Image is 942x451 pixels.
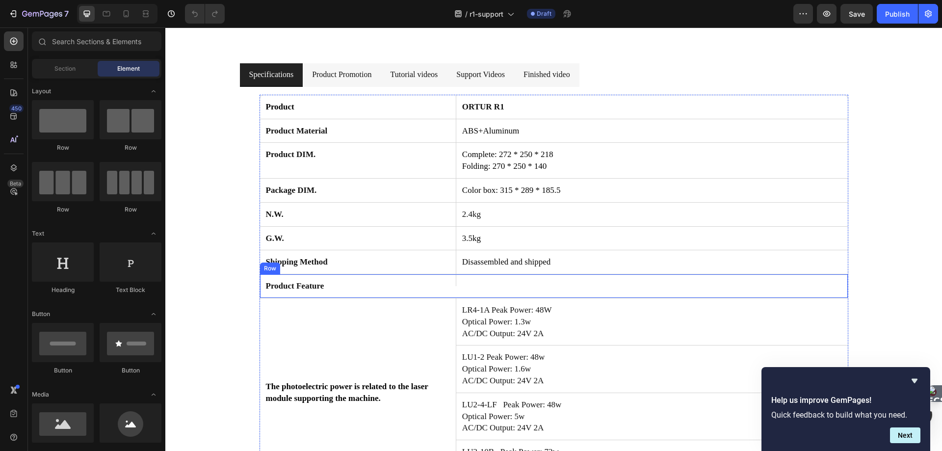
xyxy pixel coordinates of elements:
div: Row [100,143,161,152]
div: Heading [32,286,94,294]
span: / [465,9,468,19]
strong: Product Material [101,99,162,108]
div: Text Block [100,286,161,294]
span: Finished video [358,43,405,51]
div: Button [100,366,161,375]
strong: G.W. [101,206,119,215]
p: LR4-1A Peak Power: 48W Optical Power: 1.3w AC/DC Output: 24V 2A [297,277,677,312]
span: Tutorial videos [225,43,272,51]
div: Row [97,237,113,245]
span: Draft [537,9,551,18]
div: Row [32,205,94,214]
button: Save [840,4,873,24]
span: Complete: 272 * 250 * 218 [297,122,388,132]
input: Search Sections & Elements [32,31,161,51]
div: Help us improve GemPages! [771,375,920,443]
strong: Shipping Method [101,230,162,239]
span: Text [32,229,44,238]
span: r1-support [470,9,503,19]
button: 7 [4,4,73,24]
span: Folding: 270 * 250 * 140 [297,134,381,143]
span: Color box: 315 * 289 * 185.5 [297,158,395,167]
div: Beta [7,180,24,187]
button: Hide survey [909,375,920,387]
div: Undo/Redo [185,4,225,24]
div: Row [100,205,161,214]
strong: Product DIM. [101,122,151,132]
span: Button [32,310,50,318]
span: Section [54,64,76,73]
div: Button [32,366,94,375]
strong: N.W. [101,182,118,191]
strong: Package DIM. [101,158,152,167]
span: Toggle open [146,226,161,241]
p: Quick feedback to build what you need. [771,410,920,420]
span: Support Videos [291,43,340,51]
strong: ORTUR R1 [297,75,339,84]
strong: Product [101,75,129,84]
p: LU2-4-LF Peak Power: 48w Optical Power: 5w AC/DC Output: 24V 2A [297,371,677,406]
iframe: Design area [165,27,942,451]
span: Toggle open [146,83,161,99]
span: Disassembled and shipped [297,230,385,239]
p: LU1-2 Peak Power: 48w Optical Power: 1.6w AC/DC Output: 24V 2A [297,324,677,359]
span: Toggle open [146,387,161,402]
button: Publish [877,4,918,24]
div: Publish [885,9,910,19]
p: 7 [64,8,69,20]
div: 450 [9,105,24,112]
span: Element [117,64,140,73]
span: Toggle open [146,306,161,322]
span: Media [32,390,49,399]
h2: Help us improve GemPages! [771,395,920,406]
span: Save [849,10,865,18]
span: ABS+Aluminum [297,99,354,108]
p: 2.4kg [297,181,677,193]
strong: The photoelectric power is related to the laser module supporting the machine. [101,354,265,375]
span: Layout [32,87,51,96]
strong: Product Feature [101,254,159,263]
span: 3.5kg [297,206,315,215]
div: Row [32,143,94,152]
button: Next question [890,427,920,443]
